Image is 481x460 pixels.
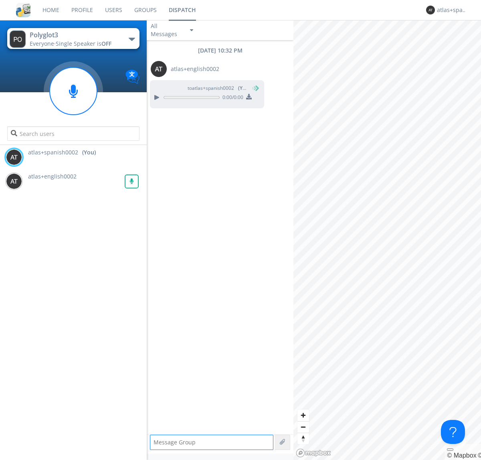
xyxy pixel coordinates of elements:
span: OFF [101,40,111,47]
img: caret-down-sm.svg [190,29,193,31]
div: (You) [82,148,96,156]
div: All Messages [151,22,183,38]
img: 373638.png [10,30,26,48]
span: atlas+english0002 [171,65,219,73]
div: Polyglot3 [30,30,120,40]
img: cddb5a64eb264b2086981ab96f4c1ba7 [16,3,30,17]
img: Translation enabled [125,70,139,84]
span: 0:00 / 0:00 [220,94,243,103]
input: Search users [7,126,139,141]
span: atlas+spanish0002 [28,148,78,156]
img: 373638.png [151,61,167,77]
button: Zoom out [297,421,309,433]
div: Everyone · [30,40,120,48]
img: 373638.png [6,173,22,189]
button: Polyglot3Everyone·Single Speaker isOFF [7,28,139,49]
button: Reset bearing to north [297,433,309,444]
img: download media button [246,94,252,99]
iframe: Toggle Customer Support [441,420,465,444]
a: Mapbox logo [296,448,331,458]
span: atlas+english0002 [28,172,77,180]
span: Zoom out [297,421,309,433]
img: 373638.png [426,6,435,14]
span: Single Speaker is [56,40,111,47]
button: Toggle attribution [447,448,453,451]
a: Mapbox [447,452,476,459]
span: (You) [238,85,250,91]
button: Zoom in [297,409,309,421]
span: to atlas+spanish0002 [188,85,248,92]
div: [DATE] 10:32 PM [147,47,293,55]
img: 373638.png [6,149,22,165]
div: atlas+spanish0002 [437,6,467,14]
